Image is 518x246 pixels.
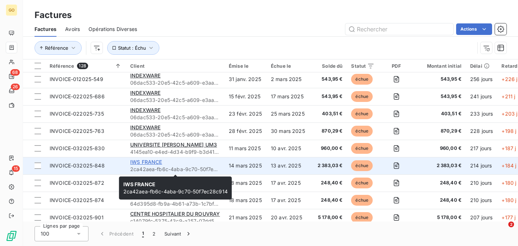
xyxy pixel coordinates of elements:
[501,128,516,134] span: +198 j
[351,212,373,223] span: échue
[148,226,160,241] button: 2
[130,142,217,148] span: UNIVERSITE [PERSON_NAME] UM3
[130,148,220,156] span: 4145ea10-e4ed-4d34-b9f9-b3d41b6f3f04
[267,122,309,140] td: 30 mars 2025
[501,197,516,203] span: +180 j
[501,111,517,117] span: +203 j
[130,124,160,130] span: INDEXWARE
[45,45,68,51] span: Référence
[383,63,409,69] div: PDF
[224,157,267,174] td: 14 mars 2025
[466,122,497,140] td: 228 jours
[77,63,88,69] span: 128
[466,192,497,209] td: 210 jours
[501,76,517,82] span: +226 j
[6,4,17,16] div: GO
[351,126,373,137] span: échue
[35,41,82,55] button: Référence
[466,88,497,105] td: 241 jours
[130,72,160,79] span: INDEXWARE
[466,209,497,226] td: 207 jours
[345,23,453,35] input: Rechercher
[267,174,309,192] td: 17 avr. 2025
[351,74,373,85] span: échue
[50,63,74,69] span: Référence
[351,178,373,188] span: échue
[224,105,267,122] td: 23 févr. 2025
[418,63,462,69] div: Montant initial
[351,160,373,171] span: échue
[418,145,462,152] span: 960,00 €
[224,192,267,209] td: 18 mars 2025
[418,93,462,100] span: 543,95 €
[130,200,220,207] span: 64d395d8-fb9a-4b61-a73b-1c7bf15396e7
[267,209,309,226] td: 20 avr. 2025
[456,23,492,35] button: Actions
[130,131,220,138] span: 06dac533-20e5-42c5-a609-e3aaddbe76df
[314,63,343,69] div: Solde dû
[35,9,72,22] h3: Factures
[418,128,462,135] span: 870,29 €
[224,209,267,226] td: 21 mars 2025
[267,140,309,157] td: 10 avr. 2025
[501,93,515,99] span: +211 j
[314,128,343,135] span: 870,29 €
[314,197,343,204] span: 248,40 €
[418,162,462,169] span: 2 383,03 €
[224,140,267,157] td: 11 mars 2025
[123,181,156,187] span: IWS FRANCE
[130,114,220,121] span: 06dac533-20e5-42c5-a609-e3aaddbe76df
[314,76,343,83] span: 543,95 €
[130,166,220,173] span: 2ca42aea-fb6c-4aba-9c70-50f7ec28c914
[118,45,146,51] span: Statut : Échu
[12,165,20,172] span: 15
[466,174,497,192] td: 210 jours
[130,211,220,217] span: CENTRE HOSPITALIER DU ROUVRAY
[267,88,309,105] td: 17 mars 2025
[11,84,20,90] span: 26
[267,71,309,88] td: 2 mars 2025
[229,63,262,69] div: Émise le
[224,122,267,140] td: 28 févr. 2025
[50,93,105,99] span: INVOICE-022025-686
[418,197,462,204] span: 248,40 €
[314,214,343,221] span: 5 178,00 €
[466,140,497,157] td: 217 jours
[160,226,196,241] button: Suivant
[50,145,105,151] span: INVOICE-032025-830
[88,26,137,33] span: Opérations Diverses
[351,143,373,154] span: échue
[466,105,497,122] td: 233 jours
[130,176,194,182] span: BOA [GEOGRAPHIC_DATA]
[35,26,56,33] span: Factures
[267,105,309,122] td: 25 mars 2025
[130,218,220,225] span: c14079fc-5375-43c9-a257-07dd548d96ca
[351,63,374,69] div: Statut
[107,41,159,55] button: Statut : Échu
[418,214,462,221] span: 5 178,00 €
[267,157,309,174] td: 13 avr. 2025
[351,195,373,206] span: échue
[224,174,267,192] td: 18 mars 2025
[271,63,305,69] div: Échue le
[314,145,343,152] span: 960,00 €
[224,71,267,88] td: 31 janv. 2025
[50,76,103,82] span: INVOICE-012025-549
[142,230,144,237] span: 1
[94,226,138,241] button: Précédent
[41,230,49,237] span: 100
[123,181,228,194] span: 2ca42aea-fb6c-4aba-9c70-50f7ec28c914
[50,197,104,203] span: INVOICE-032025-874
[65,26,80,33] span: Avoirs
[508,222,514,227] span: 2
[130,159,162,165] span: IWS FRANCE
[130,90,160,96] span: INDEXWARE
[224,88,267,105] td: 15 févr. 2025
[130,63,220,69] div: Client
[50,128,104,134] span: INVOICE-022025-763
[50,214,104,220] span: INVOICE-032025-901
[50,162,105,169] span: INVOICE-032025-848
[314,110,343,117] span: 403,51 €
[6,230,17,242] img: Logo LeanPay
[466,71,497,88] td: 256 jours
